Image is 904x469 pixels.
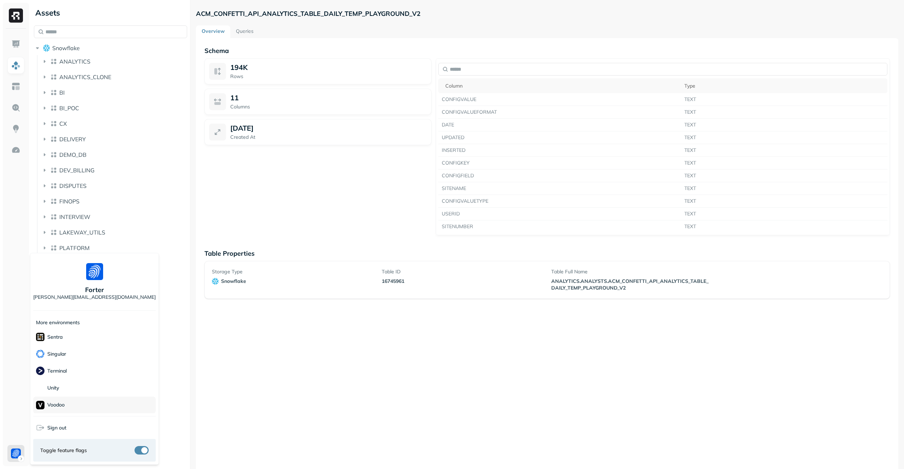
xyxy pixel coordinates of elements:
p: More environments [36,319,80,326]
img: Sentra [36,333,44,341]
p: Forter [85,286,104,294]
img: Forter [86,263,103,280]
p: Sentra [47,334,63,340]
img: Unity [36,384,44,392]
p: Voodoo [47,402,65,408]
p: [PERSON_NAME][EMAIL_ADDRESS][DOMAIN_NAME] [33,294,156,301]
p: Unity [47,385,59,391]
img: Singular [36,350,44,358]
p: Terminal [47,368,67,374]
img: Terminal [36,367,44,375]
span: Toggle feature flags [40,447,87,454]
span: Sign out [47,425,66,431]
p: Singular [47,351,66,357]
img: Voodoo [36,401,44,409]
